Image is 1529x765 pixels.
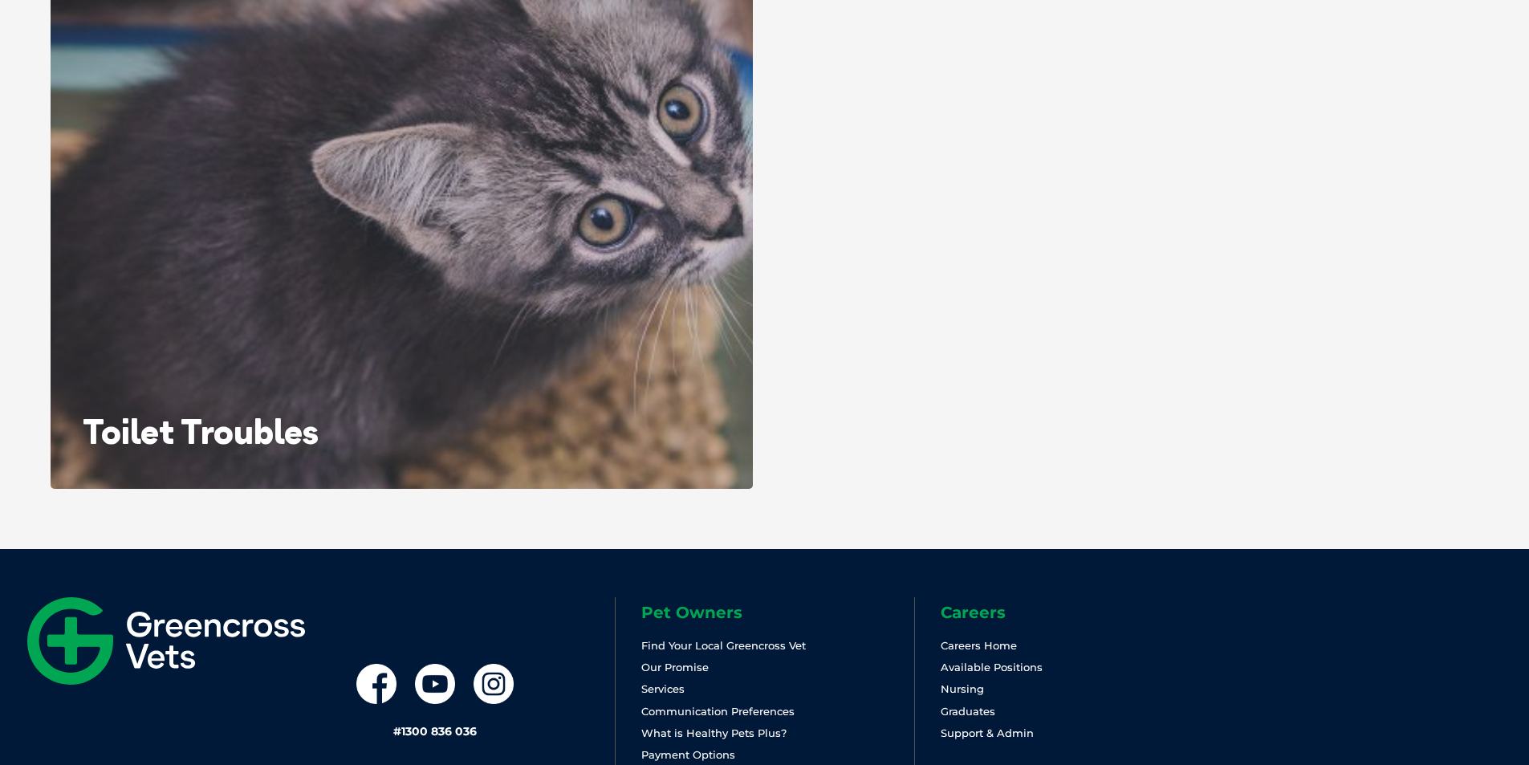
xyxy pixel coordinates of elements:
[941,661,1043,673] a: Available Positions
[641,748,735,761] a: Payment Options
[941,604,1214,621] h6: Careers
[393,724,401,739] span: #
[941,639,1017,652] a: Careers Home
[941,682,984,695] a: Nursing
[941,705,995,718] a: Graduates
[641,726,787,739] a: What is Healthy Pets Plus?
[83,410,319,453] a: Toilet Troubles
[941,726,1034,739] a: Support & Admin
[641,639,806,652] a: Find Your Local Greencross Vet
[641,604,914,621] h6: Pet Owners
[641,661,709,673] a: Our Promise
[393,724,477,739] a: #1300 836 036
[641,682,685,695] a: Services
[641,705,795,718] a: Communication Preferences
